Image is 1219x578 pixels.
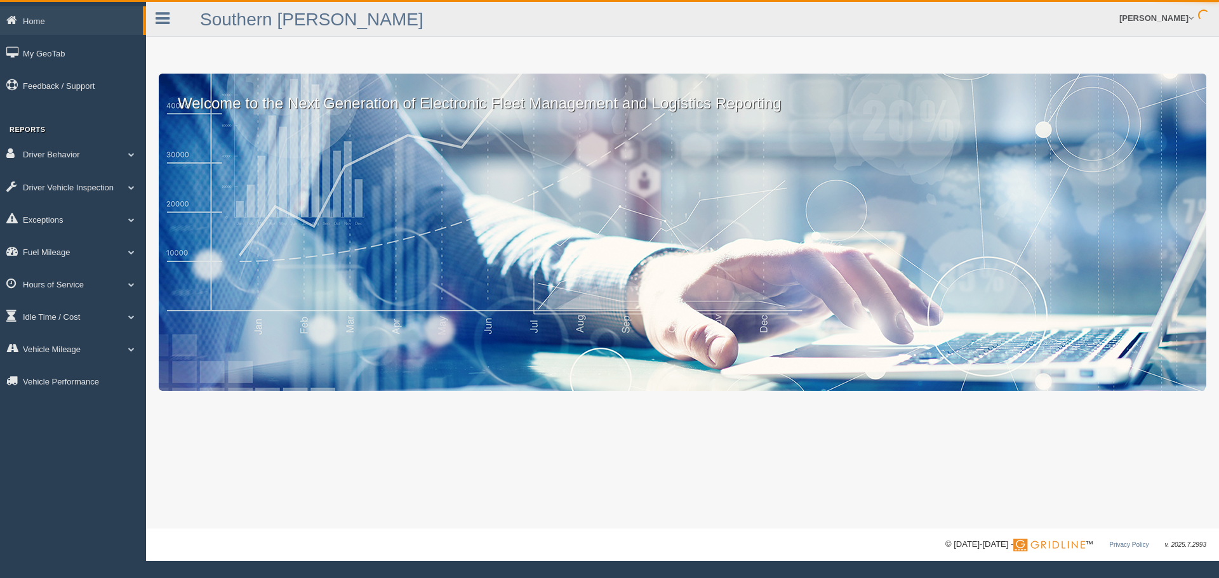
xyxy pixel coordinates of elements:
[1165,541,1206,548] span: v. 2025.7.2993
[945,538,1206,551] div: © [DATE]-[DATE] - ™
[159,74,1206,114] p: Welcome to the Next Generation of Electronic Fleet Management and Logistics Reporting
[1109,541,1149,548] a: Privacy Policy
[1013,539,1085,551] img: Gridline
[200,10,423,29] a: Southern [PERSON_NAME]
